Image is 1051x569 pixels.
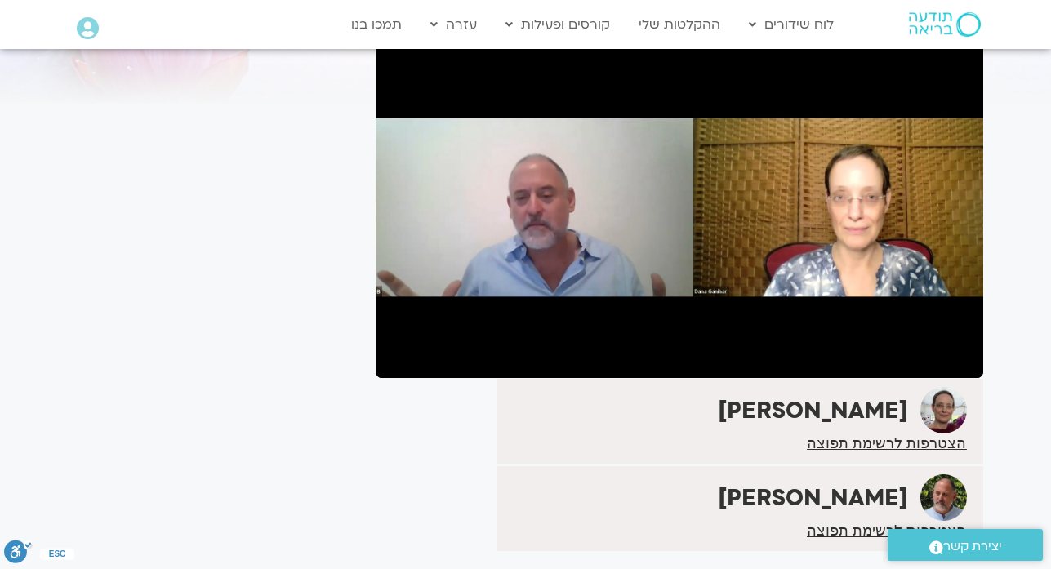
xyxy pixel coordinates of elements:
[920,474,967,521] img: ברוך ברנר
[497,9,618,40] a: קורסים ופעילות
[888,529,1043,561] a: יצירת קשר
[718,482,908,513] strong: [PERSON_NAME]
[630,9,728,40] a: ההקלטות שלי
[807,436,966,451] a: הצטרפות לרשימת תפוצה
[943,536,1002,558] span: יצירת קשר
[920,387,967,433] img: דנה גניהר
[909,12,981,37] img: תודעה בריאה
[807,523,966,538] a: הצטרפות לרשימת תפוצה
[741,9,842,40] a: לוח שידורים
[422,9,485,40] a: עזרה
[343,9,410,40] a: תמכו בנו
[718,395,908,426] strong: [PERSON_NAME]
